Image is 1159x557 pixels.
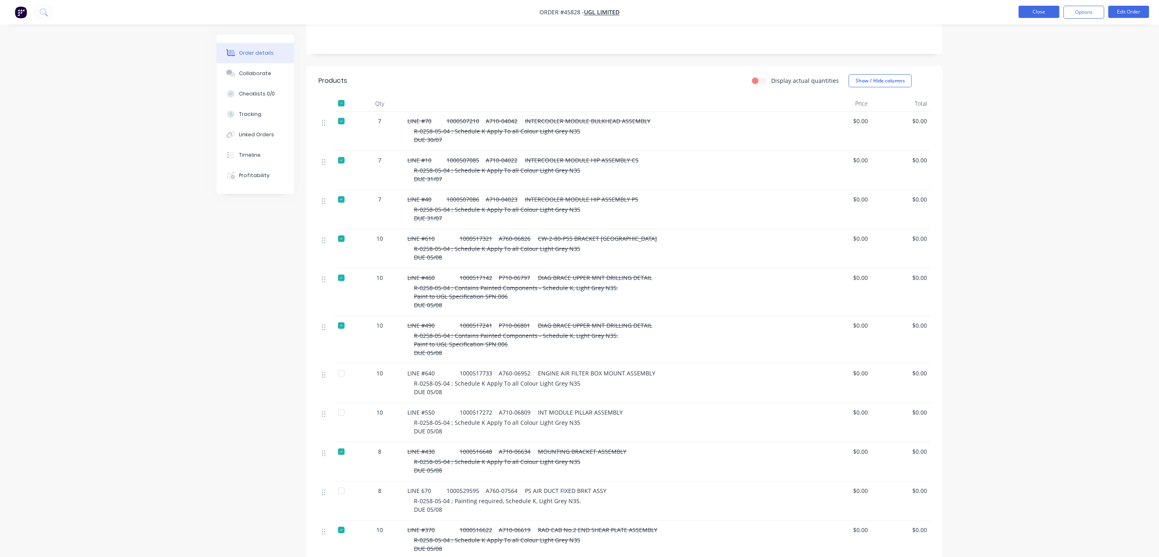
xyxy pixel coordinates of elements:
[217,165,294,186] button: Profitability
[378,486,381,495] span: 8
[217,43,294,63] button: Order details
[15,6,27,18] img: Factory
[414,206,580,222] span: R-0258-05-04 ; Schedule K Apply To all Colour Light Grey N35 DUE 31/07
[871,95,930,112] div: Total
[239,111,262,118] div: Tracking
[874,369,927,377] span: $0.00
[1108,6,1149,18] button: Edit Order
[239,151,261,159] div: Timeline
[815,447,868,456] span: $0.00
[874,117,927,125] span: $0.00
[414,332,618,357] span: R-0258-05-04 ; Contains Painted Components - Schedule K, Light Grey N35. Paint to UGL Specificati...
[815,195,868,204] span: $0.00
[414,419,580,435] span: R-0258-05-04 ; Schedule K Apply To all Colour Light Grey N35 DUE 05/08
[414,458,580,474] span: R-0258-05-04 ; Schedule K Apply To all Colour Light Grey N35 DUE 05/08
[584,9,619,16] a: UGL LIMITED
[815,321,868,330] span: $0.00
[815,117,868,125] span: $0.00
[407,369,655,377] span: LINE #640 1000517733 A760-06952 ENGINE AIR FILTER BOX MOUNT ASSEMBLY
[771,76,839,85] label: Display actual quantities
[815,526,868,534] span: $0.00
[407,117,650,125] span: LINE #70 1000507210 A710-04042 INTERCOOLER MODULE BULKHEAD ASSEMBLY
[217,104,294,124] button: Tracking
[414,536,580,553] span: R-0258-05-04 ; Schedule K Apply To all Colour Light Grey N35 DUE 05/08
[378,156,381,164] span: 7
[874,234,927,243] span: $0.00
[378,195,381,204] span: 7
[376,526,383,534] span: 10
[217,63,294,84] button: Collaborate
[407,487,606,495] span: LINE 670 1000529595 A760-07564 PS AIR DUCT FIXED BRKT ASSY
[376,234,383,243] span: 10
[407,408,623,416] span: LINE #550 1000517272 A710-06809 INT MODULE PILLAR ASSEMBLY
[239,49,274,57] div: Order details
[407,235,657,242] span: LINE #610 1000517321 A760-06826 CW-2-80-PS5 BRACKET [GEOGRAPHIC_DATA]
[414,245,580,261] span: R-0258-05-04 ; Schedule K Apply To all Colour Light Grey N35 DUE 05/08
[874,321,927,330] span: $0.00
[376,321,383,330] span: 10
[319,76,347,86] div: Products
[414,284,618,309] span: R-0258-05-04 ; Contains Painted Components - Schedule K, Light Grey N35. Paint to UGL Specificati...
[414,497,581,513] span: R-0258-05-04 ; Painting required, Schedule K, Light Grey N35. DUE 05/08
[874,195,927,204] span: $0.00
[874,526,927,534] span: $0.00
[378,117,381,125] span: 7
[407,526,657,534] span: LINE #370 1000516622 A710-06619 RAD CAB No.2 END SHEAR PLATE ASSEMBLY
[815,486,868,495] span: $0.00
[239,172,270,179] div: Profitability
[239,90,275,98] div: Checklists 0/0
[874,486,927,495] span: $0.00
[217,145,294,165] button: Timeline
[815,156,868,164] span: $0.00
[1064,6,1104,19] button: Options
[407,322,652,329] span: LINE #490 1000517241 P710-06801 DIAG BRACE UPPER MNT DRILLING DETAIL
[874,273,927,282] span: $0.00
[217,124,294,145] button: Linked Orders
[239,131,274,138] div: Linked Orders
[407,274,652,282] span: LINE #460 1000517142 P710-06797 DIAG BRACE UPPER MNT DRILLING DETAIL
[1019,6,1059,18] button: Close
[874,408,927,417] span: $0.00
[378,447,381,456] span: 8
[815,408,868,417] span: $0.00
[355,95,404,112] div: Qty
[414,379,580,396] span: R-0258-05-04 ; Schedule K Apply To all Colour Light Grey N35 DUE 05/08
[812,95,871,112] div: Price
[407,156,639,164] span: LINE #10 1000507085 A710-04022 INTERCOOLER MODULE HIP ASSEMBLY CS
[874,447,927,456] span: $0.00
[407,448,626,455] span: LINE #430 1000516648 A710-06634 MOUNTING BRACKET ASSEMBLY
[414,127,580,144] span: R-0258-05-04 ; Schedule K Apply To all Colour Light Grey N35 DUE 30/07
[874,156,927,164] span: $0.00
[239,70,272,77] div: Collaborate
[540,9,584,16] span: Order #45828 -
[407,195,638,203] span: LINE #40 1000507086 A710-04023 INTERCOOLER MODULE HIP ASSEMBLY PS
[414,166,580,183] span: R-0258-05-04 ; Schedule K Apply To all Colour Light Grey N35 DUE 31/07
[376,273,383,282] span: 10
[376,408,383,417] span: 10
[376,369,383,377] span: 10
[217,84,294,104] button: Checklists 0/0
[849,74,912,87] button: Show / Hide columns
[815,273,868,282] span: $0.00
[815,369,868,377] span: $0.00
[815,234,868,243] span: $0.00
